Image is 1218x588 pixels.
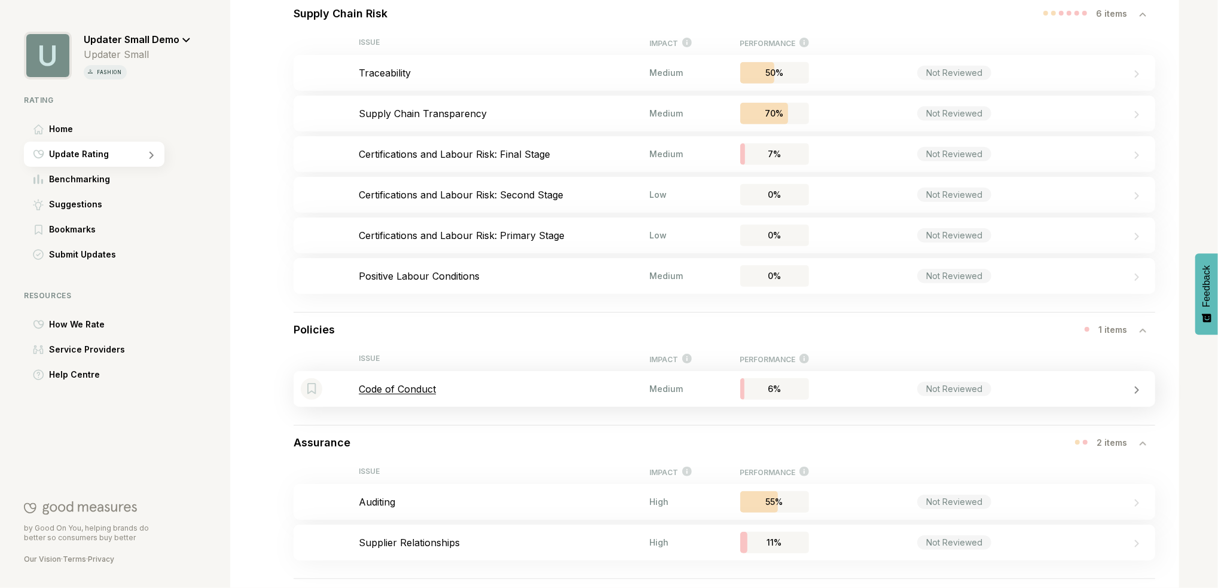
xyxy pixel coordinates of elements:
[24,501,137,515] img: Good On You
[49,367,100,382] span: Help Centre
[917,535,991,550] div: Not Reviewed
[917,495,991,509] div: Not Reviewed
[294,7,387,20] h3: Supply Chain Risk
[307,383,316,394] img: Bookmark
[359,354,649,364] div: ISSUE
[740,265,809,287] div: 0%
[740,103,809,124] div: 70%
[24,242,191,267] a: Submit UpdatesSubmit Updates
[359,108,649,120] p: Supply Chain Transparency
[650,497,692,507] div: High
[359,67,649,79] p: Traceability
[740,184,809,206] div: 0%
[917,228,991,243] div: Not Reviewed
[740,354,809,364] div: PERFORMANCE
[294,436,350,449] h3: Assurance
[740,532,809,553] div: 11%
[650,467,692,477] div: IMPACT
[49,197,102,212] span: Suggestions
[359,38,649,48] div: ISSUE
[359,537,649,549] p: Supplier Relationships
[94,68,124,77] p: fashion
[84,48,191,60] div: Updater Small
[24,117,191,142] a: HomeHome
[49,122,73,136] span: Home
[33,199,44,210] img: Suggestions
[650,38,692,48] div: IMPACT
[740,225,809,246] div: 0%
[650,189,692,200] div: Low
[86,68,94,76] img: vertical icon
[24,555,164,564] div: · ·
[917,269,991,283] div: Not Reviewed
[359,189,649,201] p: Certifications and Labour Risk: Second Stage
[1097,437,1139,448] div: 2 items
[33,149,44,159] img: Update Rating
[49,147,109,161] span: Update Rating
[49,172,110,186] span: Benchmarking
[24,291,191,300] div: Resources
[740,467,809,477] div: PERFORMANCE
[740,378,809,400] div: 6%
[88,555,114,563] a: Privacy
[24,362,191,387] a: Help CentreHelp Centre
[740,143,809,165] div: 7%
[650,108,692,118] div: Medium
[650,149,692,159] div: Medium
[301,378,322,400] div: Bookmark this item
[650,384,692,394] div: Medium
[740,62,809,84] div: 50%
[740,38,809,48] div: PERFORMANCE
[1201,265,1212,307] span: Feedback
[359,496,649,508] p: Auditing
[359,148,649,160] p: Certifications and Labour Risk: Final Stage
[24,523,164,543] p: by Good On You, helping brands do better so consumers buy better
[33,174,43,184] img: Benchmarking
[24,142,191,167] a: Update RatingUpdate Rating
[33,369,44,381] img: Help Centre
[33,124,44,134] img: Home
[24,337,191,362] a: Service ProvidersService Providers
[49,317,105,332] span: How We Rate
[650,230,692,240] div: Low
[1096,8,1139,19] div: 6 items
[359,229,649,241] p: Certifications and Labour Risk: Primary Stage
[49,342,125,357] span: Service Providers
[917,188,991,202] div: Not Reviewed
[917,66,991,80] div: Not Reviewed
[650,68,692,78] div: Medium
[359,467,649,477] div: ISSUE
[33,320,44,329] img: How We Rate
[33,249,44,260] img: Submit Updates
[24,555,61,563] a: Our Vision
[359,270,649,282] p: Positive Labour Conditions
[84,33,179,45] span: Updater Small Demo
[917,147,991,161] div: Not Reviewed
[24,312,191,337] a: How We RateHow We Rate
[294,323,335,336] h3: Policies
[650,537,692,547] div: High
[35,225,42,235] img: Bookmarks
[24,192,191,217] a: SuggestionsSuggestions
[33,345,44,354] img: Service Providers
[650,354,692,364] div: IMPACT
[1195,253,1218,335] button: Feedback - Show survey
[49,222,96,237] span: Bookmarks
[650,271,692,281] div: Medium
[24,167,191,192] a: BenchmarkingBenchmarking
[917,382,991,396] div: Not Reviewed
[63,555,86,563] a: Terms
[1165,535,1206,576] iframe: Website support platform help button
[24,96,191,105] div: Rating
[740,491,809,513] div: 55%
[1098,324,1139,335] div: 1 items
[49,247,116,262] span: Submit Updates
[24,217,191,242] a: BookmarksBookmarks
[917,106,991,121] div: Not Reviewed
[359,383,649,395] p: Code of Conduct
